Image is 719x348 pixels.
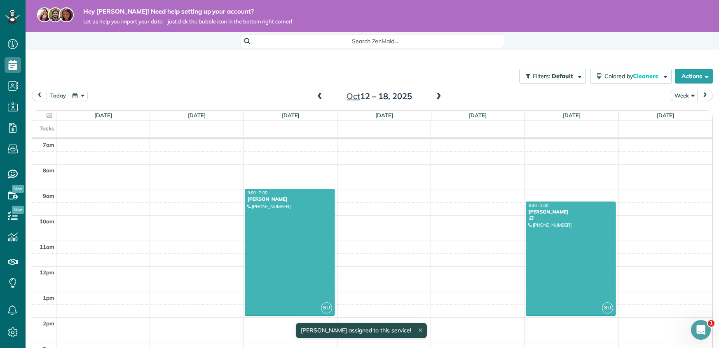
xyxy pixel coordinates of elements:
[83,7,292,16] strong: Hey [PERSON_NAME]! Need help setting up your account?
[671,90,698,101] button: Week
[533,72,550,80] span: Filters:
[40,125,54,132] span: Tasks
[697,90,713,101] button: next
[247,196,333,202] div: [PERSON_NAME]
[47,90,70,101] button: today
[83,18,292,25] span: Let us help you import your data - just click the bubble icon in the bottom right corner!
[375,112,393,118] a: [DATE]
[604,72,661,80] span: Colored by
[43,167,54,174] span: 8am
[59,7,74,22] img: michelle-19f622bdf1676172e81f8f8fba1fb50e276960ebfe0243fe18214015130c80e4.jpg
[12,185,24,193] span: New
[469,112,487,118] a: [DATE]
[590,69,672,84] button: Colored byCleaners
[37,7,52,22] img: maria-72a9807cf96188c08ef61303f053569d2e2a8a1cde33d635c8a3ac13582a053d.jpg
[40,218,54,225] span: 10am
[321,302,332,313] span: SU
[691,320,711,340] iframe: Intercom live chat
[708,320,714,327] span: 1
[32,90,47,101] button: prev
[519,69,586,84] button: Filters: Default
[188,112,206,118] a: [DATE]
[528,209,614,215] div: [PERSON_NAME]
[563,112,581,118] a: [DATE]
[657,112,675,118] a: [DATE]
[328,92,431,101] h2: 12 – 18, 2025
[296,323,426,338] div: [PERSON_NAME] assigned to this service!
[347,91,360,101] span: Oct
[94,112,112,118] a: [DATE]
[552,72,574,80] span: Default
[282,112,300,118] a: [DATE]
[43,193,54,199] span: 9am
[602,302,613,313] span: SU
[529,203,548,208] span: 9:30 - 2:00
[12,206,24,214] span: New
[675,69,713,84] button: Actions
[43,142,54,148] span: 7am
[515,69,586,84] a: Filters: Default
[48,7,63,22] img: jorge-587dff0eeaa6aab1f244e6dc62b8924c3b6ad411094392a53c71c6c4a576187d.jpg
[633,72,659,80] span: Cleaners
[43,295,54,301] span: 1pm
[40,244,54,250] span: 11am
[40,269,54,276] span: 12pm
[43,320,54,327] span: 2pm
[248,190,267,195] span: 9:00 - 2:00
